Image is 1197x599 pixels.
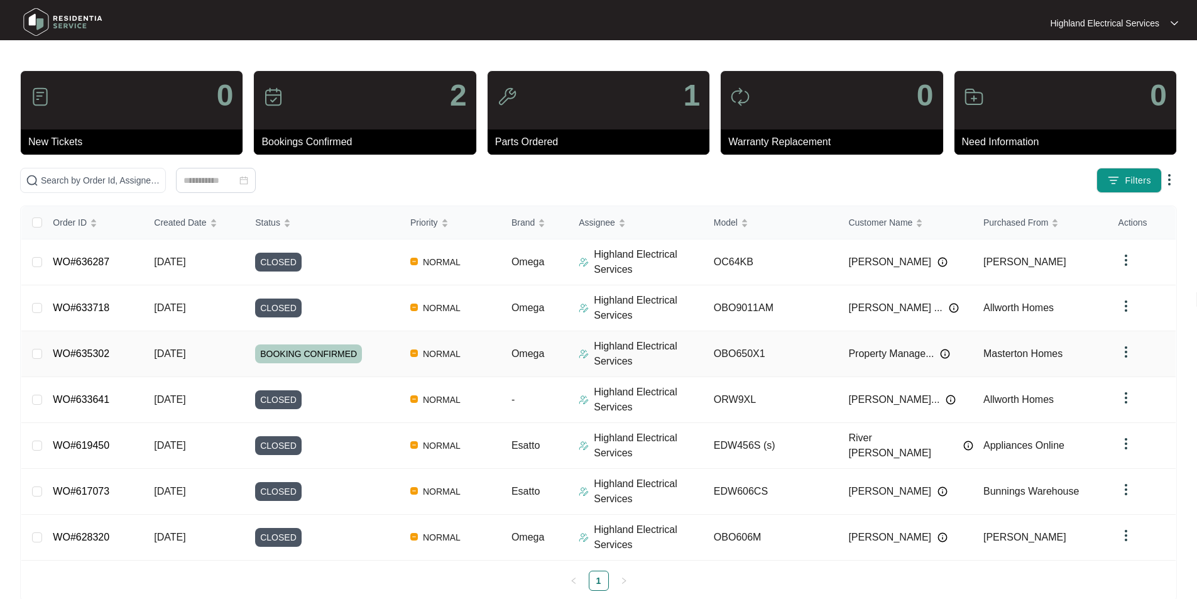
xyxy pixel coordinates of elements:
[255,299,302,317] span: CLOSED
[704,206,839,239] th: Model
[154,486,185,497] span: [DATE]
[511,486,540,497] span: Esatto
[983,216,1048,229] span: Purchased From
[418,255,466,270] span: NORMAL
[53,486,109,497] a: WO#617073
[579,441,589,451] img: Assigner Icon
[704,285,839,331] td: OBO9011AM
[973,206,1108,239] th: Purchased From
[511,256,544,267] span: Omega
[255,528,302,547] span: CLOSED
[594,385,704,415] p: Highland Electrical Services
[1125,174,1151,187] span: Filters
[154,216,206,229] span: Created Date
[594,339,704,369] p: Highland Electrical Services
[983,348,1063,359] span: Masterton Homes
[1108,206,1176,239] th: Actions
[217,80,234,111] p: 0
[704,423,839,469] td: EDW456S (s)
[589,571,609,591] li: 1
[410,304,418,311] img: Vercel Logo
[946,395,956,405] img: Info icon
[144,206,245,239] th: Created Date
[964,87,984,107] img: icon
[594,293,704,323] p: Highland Electrical Services
[1162,172,1177,187] img: dropdown arrow
[53,532,109,542] a: WO#628320
[245,206,400,239] th: Status
[848,392,939,407] span: [PERSON_NAME]...
[154,532,185,542] span: [DATE]
[1107,174,1120,187] img: filter icon
[937,486,948,497] img: Info icon
[53,216,87,229] span: Order ID
[848,300,942,316] span: [PERSON_NAME] ...
[511,348,544,359] span: Omega
[589,571,608,590] a: 1
[255,344,362,363] span: BOOKING CONFIRMED
[410,258,418,265] img: Vercel Logo
[418,346,466,361] span: NORMAL
[511,216,535,229] span: Brand
[1118,344,1134,360] img: dropdown arrow
[570,577,577,585] span: left
[410,441,418,449] img: Vercel Logo
[569,206,704,239] th: Assignee
[614,571,634,591] button: right
[983,440,1064,451] span: Appliances Online
[19,3,107,41] img: residentia service logo
[1118,390,1134,405] img: dropdown arrow
[564,571,584,591] li: Previous Page
[683,80,700,111] p: 1
[501,206,569,239] th: Brand
[594,522,704,552] p: Highland Electrical Services
[940,349,950,359] img: Info icon
[983,486,1079,497] span: Bunnings Warehouse
[255,253,302,272] span: CLOSED
[983,394,1054,405] span: Allworth Homes
[848,431,957,461] span: River [PERSON_NAME]
[41,173,160,187] input: Search by Order Id, Assignee Name, Customer Name, Brand and Model
[450,80,467,111] p: 2
[848,216,912,229] span: Customer Name
[255,482,302,501] span: CLOSED
[410,533,418,541] img: Vercel Logo
[154,440,185,451] span: [DATE]
[704,239,839,285] td: OC64KB
[511,394,515,405] span: -
[579,486,589,497] img: Assigner Icon
[1118,482,1134,497] img: dropdown arrow
[1150,80,1167,111] p: 0
[418,484,466,499] span: NORMAL
[579,303,589,313] img: Assigner Icon
[1171,20,1178,26] img: dropdown arrow
[620,577,628,585] span: right
[848,346,934,361] span: Property Manage...
[848,484,931,499] span: [PERSON_NAME]
[418,530,466,545] span: NORMAL
[255,216,280,229] span: Status
[154,348,185,359] span: [DATE]
[1118,253,1134,268] img: dropdown arrow
[1050,17,1159,30] p: Highland Electrical Services
[579,257,589,267] img: Assigner Icon
[154,256,185,267] span: [DATE]
[949,303,959,313] img: Info icon
[704,331,839,377] td: OBO650X1
[579,532,589,542] img: Assigner Icon
[261,135,476,150] p: Bookings Confirmed
[714,216,738,229] span: Model
[579,349,589,359] img: Assigner Icon
[255,436,302,455] span: CLOSED
[962,135,1176,150] p: Need Information
[30,87,50,107] img: icon
[26,174,38,187] img: search-icon
[1096,168,1162,193] button: filter iconFilters
[497,87,517,107] img: icon
[848,255,931,270] span: [PERSON_NAME]
[614,571,634,591] li: Next Page
[410,487,418,495] img: Vercel Logo
[410,216,438,229] span: Priority
[728,135,943,150] p: Warranty Replacement
[1118,528,1134,543] img: dropdown arrow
